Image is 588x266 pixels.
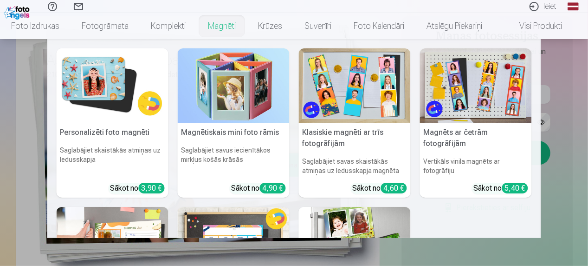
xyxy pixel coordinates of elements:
[178,48,290,198] a: Magnētiskais mini foto rāmisMagnētiskais mini foto rāmisSaglabājiet savus iecienītākos mirkļus ko...
[493,13,573,39] a: Visi produkti
[342,13,415,39] a: Foto kalendāri
[232,183,286,194] div: Sākot no
[4,4,32,20] img: /fa1
[474,183,528,194] div: Sākot no
[140,13,197,39] a: Komplekti
[415,13,493,39] a: Atslēgu piekariņi
[353,183,407,194] div: Sākot no
[178,48,290,123] img: Magnētiskais mini foto rāmis
[178,123,290,142] h5: Magnētiskais mini foto rāmis
[420,48,532,123] img: Magnēts ar četrām fotogrāfijām
[420,123,532,153] h5: Magnēts ar četrām fotogrāfijām
[57,142,168,179] h6: Saglabājiet skaistākās atmiņas uz ledusskapja
[299,48,411,198] a: Klasiskie magnēti ar trīs fotogrāfijāmKlasiskie magnēti ar trīs fotogrāfijāmSaglabājiet savas ska...
[57,48,168,123] img: Personalizēti foto magnēti
[260,183,286,193] div: 4,90 €
[299,153,411,179] h6: Saglabājiet savas skaistākās atmiņas uz ledusskapja magnēta
[299,48,411,123] img: Klasiskie magnēti ar trīs fotogrāfijām
[420,48,532,198] a: Magnēts ar četrām fotogrāfijāmMagnēts ar četrām fotogrāfijāmVertikāls vinila magnēts ar fotogrāfi...
[381,183,407,193] div: 4,60 €
[197,13,247,39] a: Magnēti
[71,13,140,39] a: Fotogrāmata
[178,142,290,179] h6: Saglabājiet savus iecienītākos mirkļus košās krāsās
[502,183,528,193] div: 5,40 €
[299,123,411,153] h5: Klasiskie magnēti ar trīs fotogrāfijām
[293,13,342,39] a: Suvenīri
[110,183,165,194] div: Sākot no
[420,153,532,179] h6: Vertikāls vinila magnēts ar fotogrāfiju
[57,123,168,142] h5: Personalizēti foto magnēti
[247,13,293,39] a: Krūzes
[57,48,168,198] a: Personalizēti foto magnētiPersonalizēti foto magnētiSaglabājiet skaistākās atmiņas uz ledusskapja...
[139,183,165,193] div: 3,90 €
